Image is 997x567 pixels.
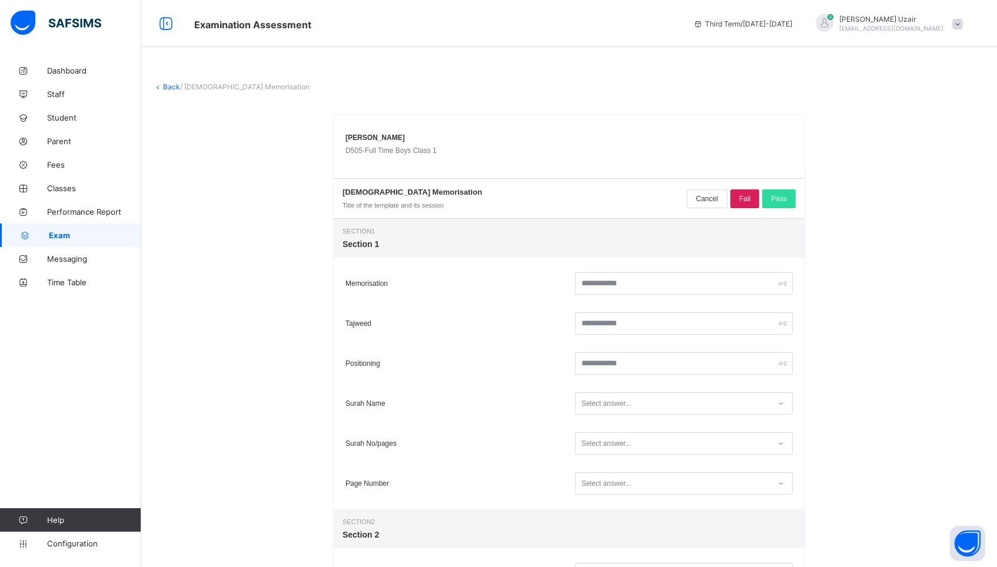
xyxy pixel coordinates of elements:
span: Dashboard [47,66,141,75]
span: Tajweed [345,319,371,328]
span: Title of the template and its session [343,202,444,209]
span: Fees [47,160,141,169]
span: Performance Report [47,207,141,216]
span: Help [47,515,141,525]
span: Positioning [345,359,380,368]
button: Open asap [950,526,985,561]
span: Section 1 [343,228,796,235]
img: safsims [11,11,101,35]
span: Memorisation [345,279,388,288]
span: Messaging [47,254,141,264]
span: Class Arm Broadsheet [194,19,311,31]
span: [PERSON_NAME] [345,134,405,142]
span: Student [47,113,141,122]
div: Select answer... [581,392,632,415]
span: Surah No/pages [345,439,397,448]
span: Pass [771,195,787,203]
span: Section 2 [343,530,796,539]
span: Page Number [345,479,389,488]
span: Classes [47,184,141,193]
span: Section 2 [343,518,796,525]
span: Surah Name [345,399,385,408]
span: Exam [49,231,141,240]
div: Select answer... [581,432,632,455]
span: Fail [739,195,750,203]
div: Select answer... [581,472,632,495]
span: / [DEMOGRAPHIC_DATA] Memorisation [180,82,310,91]
span: [DEMOGRAPHIC_DATA] Memorisation [343,188,482,196]
span: Configuration [47,539,141,548]
span: Parent [47,136,141,146]
span: [EMAIL_ADDRESS][DOMAIN_NAME] [839,25,943,32]
span: session/term information [693,19,792,28]
span: Time Table [47,278,141,287]
span: D505 - Full Time Boys Class 1 [345,146,437,155]
span: Staff [47,89,141,99]
a: Back [163,82,180,91]
div: SheikhUzair [804,14,969,34]
span: Cancel [696,195,718,203]
span: Section 1 [343,239,796,249]
span: [PERSON_NAME] Uzair [839,15,943,24]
